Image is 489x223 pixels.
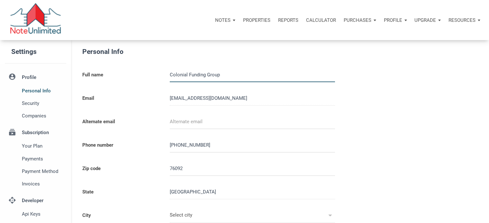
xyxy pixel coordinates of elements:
label: Full name [77,64,165,87]
a: Invoices [5,177,66,190]
h5: Settings [11,45,71,59]
p: Properties [243,17,270,23]
button: Upgrade [411,11,445,30]
button: Purchases [340,11,380,30]
input: Email [170,91,335,106]
p: Reports [278,17,298,23]
input: Full name [170,68,335,82]
img: NoteUnlimited [10,3,61,37]
span: Your plan [22,142,64,150]
p: Notes [215,17,231,23]
a: Properties [239,11,274,30]
input: Zip code [170,161,335,176]
span: Security [22,99,64,107]
label: Email [77,87,165,110]
label: Alternate email [77,110,165,134]
input: Phone number [170,138,335,152]
button: Notes [211,11,239,30]
a: Companies [5,110,66,122]
p: Profile [384,17,402,23]
a: Personal Info [5,84,66,97]
a: Calculator [302,11,340,30]
p: Calculator [306,17,336,23]
span: Invoices [22,180,64,188]
a: Your plan [5,140,66,152]
span: Payments [22,155,64,163]
p: Resources [448,17,475,23]
span: Api keys [22,210,64,218]
button: Profile [380,11,411,30]
p: Upgrade [414,17,436,23]
input: Select state [170,185,335,199]
h5: Personal Info [82,47,370,57]
a: Payments [5,152,66,165]
label: State [77,181,165,204]
p: Purchases [344,17,371,23]
button: Reports [274,11,302,30]
button: Resources [445,11,484,30]
span: Personal Info [22,87,64,95]
label: Phone number [77,134,165,157]
input: Alternate email [170,115,335,129]
a: Payment Method [5,165,66,177]
label: Zip code [77,157,165,181]
a: Security [5,97,66,109]
a: Api keys [5,208,66,220]
span: Companies [22,112,64,120]
span: Payment Method [22,167,64,175]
